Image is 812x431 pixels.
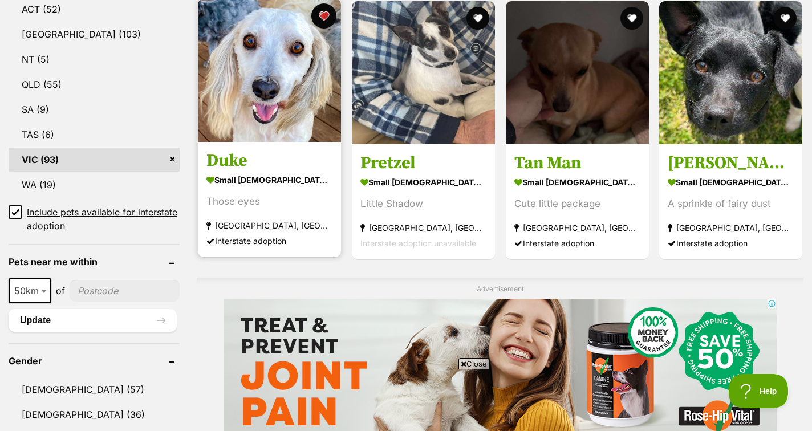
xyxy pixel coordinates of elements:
h3: Duke [206,150,332,172]
img: Tan Man - Chihuahua x Fox Terrier (Smooth) Dog [506,1,649,144]
iframe: Advertisement [198,374,614,425]
span: Include pets available for interstate adoption [27,205,180,233]
a: TAS (6) [9,123,180,147]
div: Those eyes [206,194,332,209]
button: favourite [311,3,336,29]
a: NT (5) [9,47,180,71]
button: Update [9,309,177,332]
strong: [GEOGRAPHIC_DATA], [GEOGRAPHIC_DATA] [206,218,332,233]
div: A sprinkle of fairy dust [668,196,794,212]
span: Interstate adoption unavailable [360,238,476,248]
a: QLD (55) [9,72,180,96]
span: Close [458,358,489,369]
a: Pretzel small [DEMOGRAPHIC_DATA] Dog Little Shadow [GEOGRAPHIC_DATA], [GEOGRAPHIC_DATA] Interstat... [352,144,495,259]
strong: small [DEMOGRAPHIC_DATA] Dog [514,174,640,190]
a: Include pets available for interstate adoption [9,205,180,233]
button: favourite [466,7,489,30]
img: Toby - Jack Russell Terrier Dog [659,1,802,144]
a: Tan Man small [DEMOGRAPHIC_DATA] Dog Cute little package [GEOGRAPHIC_DATA], [GEOGRAPHIC_DATA] Int... [506,144,649,259]
div: Interstate adoption [514,235,640,251]
span: 50km [9,278,51,303]
strong: small [DEMOGRAPHIC_DATA] Dog [668,174,794,190]
h3: [PERSON_NAME] [668,152,794,174]
div: Interstate adoption [206,233,332,249]
a: [DEMOGRAPHIC_DATA] (36) [9,402,180,426]
strong: small [DEMOGRAPHIC_DATA] Dog [206,172,332,188]
h3: Tan Man [514,152,640,174]
strong: small [DEMOGRAPHIC_DATA] Dog [360,174,486,190]
a: [GEOGRAPHIC_DATA] (103) [9,22,180,46]
strong: [GEOGRAPHIC_DATA], [GEOGRAPHIC_DATA] [668,220,794,235]
div: Interstate adoption [668,235,794,251]
header: Pets near me within [9,257,180,267]
a: Duke small [DEMOGRAPHIC_DATA] Dog Those eyes [GEOGRAPHIC_DATA], [GEOGRAPHIC_DATA] Interstate adop... [198,141,341,257]
strong: [GEOGRAPHIC_DATA], [GEOGRAPHIC_DATA] [514,220,640,235]
input: postcode [70,280,180,302]
a: SA (9) [9,97,180,121]
span: of [56,284,65,298]
h3: Pretzel [360,152,486,174]
button: favourite [620,7,643,30]
div: Little Shadow [360,196,486,212]
div: Cute little package [514,196,640,212]
button: favourite [774,7,797,30]
header: Gender [9,356,180,366]
iframe: Help Scout Beacon - Open [729,374,789,408]
a: [PERSON_NAME] small [DEMOGRAPHIC_DATA] Dog A sprinkle of fairy dust [GEOGRAPHIC_DATA], [GEOGRAPHI... [659,144,802,259]
a: WA (19) [9,173,180,197]
a: [DEMOGRAPHIC_DATA] (57) [9,377,180,401]
a: VIC (93) [9,148,180,172]
img: Pretzel - Jack Russell Terrier Dog [352,1,495,144]
strong: [GEOGRAPHIC_DATA], [GEOGRAPHIC_DATA] [360,220,486,235]
span: 50km [10,283,50,299]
